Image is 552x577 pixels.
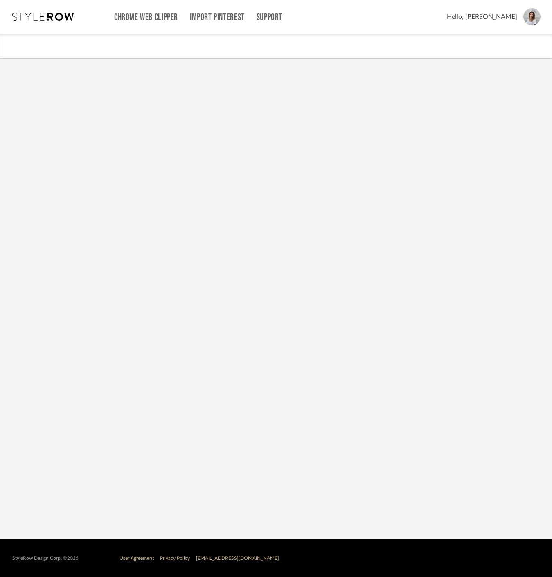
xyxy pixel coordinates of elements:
[114,14,178,21] a: Chrome Web Clipper
[12,555,79,561] div: StyleRow Design Corp. ©2025
[257,14,282,21] a: Support
[190,14,245,21] a: Import Pinterest
[119,556,154,561] a: User Agreement
[196,556,279,561] a: [EMAIL_ADDRESS][DOMAIN_NAME]
[160,556,190,561] a: Privacy Policy
[523,8,541,25] img: avatar
[447,12,517,22] span: Hello, [PERSON_NAME]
